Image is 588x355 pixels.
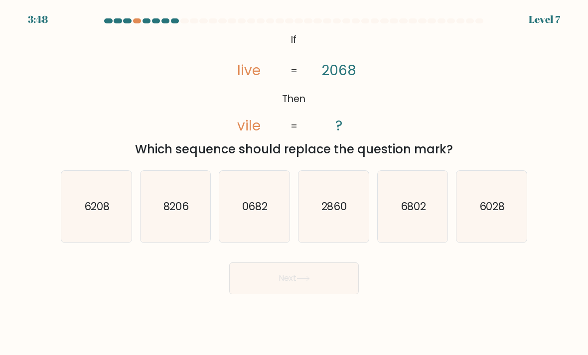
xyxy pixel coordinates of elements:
text: 6028 [479,199,505,214]
div: 3:48 [28,12,48,27]
text: 2860 [321,199,347,214]
tspan: 2068 [321,61,356,80]
text: 8206 [163,199,189,214]
text: 6208 [84,199,110,214]
tspan: live [237,61,261,80]
tspan: vile [237,116,261,135]
tspan: = [291,119,297,133]
tspan: = [291,64,297,78]
svg: @import url('[URL][DOMAIN_NAME]); [207,30,380,136]
div: Which sequence should replace the question mark? [67,140,521,158]
button: Next [229,262,359,294]
text: 6802 [400,199,426,214]
text: 0682 [242,199,268,214]
tspan: ? [335,116,342,135]
tspan: Then [283,92,306,106]
tspan: If [292,33,297,46]
div: Level 7 [529,12,560,27]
